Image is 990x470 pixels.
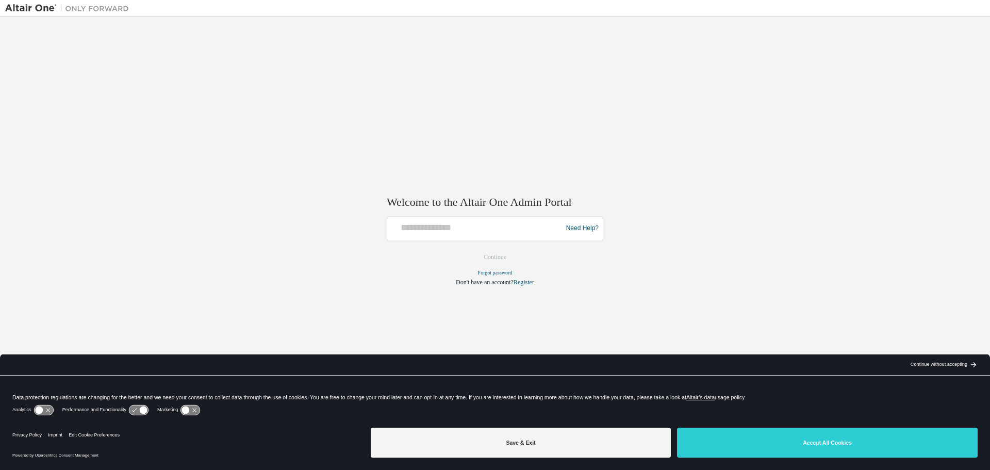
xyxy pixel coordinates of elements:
img: Altair One [5,3,134,13]
a: Forgot password [478,270,513,275]
span: Don't have an account? [456,279,514,286]
a: Need Help? [566,229,599,229]
h2: Welcome to the Altair One Admin Portal [387,196,603,210]
a: Register [514,279,534,286]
